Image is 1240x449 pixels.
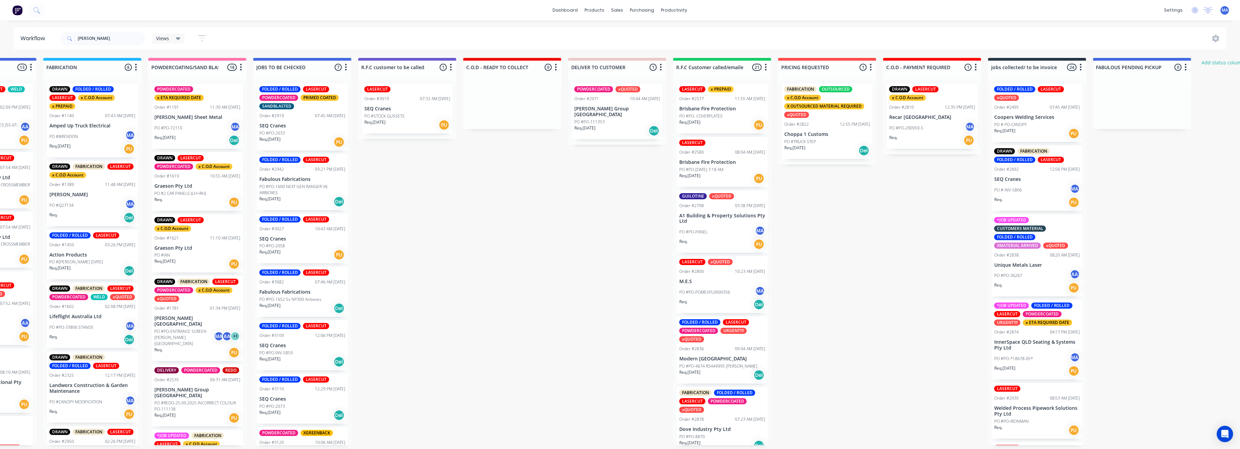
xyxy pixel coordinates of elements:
[755,286,765,296] div: MA
[49,86,70,92] div: DRAWN
[178,155,204,161] div: LASERCUT
[679,167,723,173] p: PO #PO-[DATE] 7:18 AM
[994,234,1035,240] div: FOLDED / ROLLED
[994,226,1046,232] div: CUSTOMERS MATERIAL
[754,173,765,184] div: PU
[679,319,721,325] div: FOLDED / ROLLED
[679,356,765,362] p: Modern [GEOGRAPHIC_DATA]
[259,113,284,119] div: Order #2919
[334,249,345,260] div: PU
[679,299,687,305] p: Req.
[994,95,1019,101] div: xQUOTED
[196,164,232,170] div: x C.O.D Account
[73,164,105,170] div: FABRICATION
[334,303,345,314] div: Del
[78,32,145,45] input: Search for orders...
[259,166,284,172] div: Order #2942
[784,131,870,137] p: Choppa 1 Customs
[574,86,613,92] div: POWDERCOATED
[721,328,747,334] div: URGENT!!!!
[259,103,294,109] div: SANDBLASTED
[229,347,240,358] div: PU
[105,182,135,188] div: 11:48 AM [DATE]
[259,86,301,92] div: FOLDED / ROLLED
[303,323,329,329] div: LASERCUT
[679,238,687,245] p: Req.
[677,190,768,253] div: GUILOTINExQUOTEDOrder #270803:38 PM [DATE]A1 Building & Property Solutions Pty LtdPO #PO-PANELMAR...
[709,193,734,199] div: xQUOTED
[210,104,240,110] div: 11:30 AM [DATE]
[889,95,926,101] div: x C.O.D Account
[125,199,135,209] div: MA
[12,5,22,15] img: Factory
[1070,269,1080,279] div: AA
[1038,86,1064,92] div: LASERCUT
[819,86,852,92] div: OUTSOURCED
[154,258,176,264] p: Req. [DATE]
[214,331,224,341] div: MA
[859,145,869,156] div: Del
[47,352,138,423] div: DRAWNFABRICATIONFOLDED / ROLLEDLASERCUTOrder #232512:17 PM [DATE]Landworx Construction & Garden M...
[49,113,74,119] div: Order #1140
[992,83,1083,142] div: FOLDED / ROLLEDLASERCUTxQUOTEDOrder #249507:45 AM [DATE]Coopers Welding ServicesPO # PO-CANOPYReq...
[257,83,348,151] div: FOLDED / ROLLEDLASERCUTPOWDERCOATEDPRIMED COATEDSANDBLASTEDOrder #291907:45 AM [DATE]SEQ CranesPO...
[154,155,175,161] div: DRAWN
[364,106,450,112] p: SEQ Cranes
[315,332,345,339] div: 12:06 PM [DATE]
[679,149,704,155] div: Order #2580
[994,197,1002,203] p: Req.
[679,336,704,342] div: xQUOTED
[677,137,768,187] div: LASERCUTOrder #258008:04 AM [DATE]Brisbane Fire ProtectionPO #PO-[DATE] 7:18 AMReq.[DATE]PU
[994,329,1019,335] div: Order #2874
[229,259,240,269] div: PU
[364,86,391,92] div: LASERCUT
[616,86,640,92] div: xQUOTED
[259,184,345,196] p: PO #PO-1600 NEXT GEN RANGER V6 AIRBOXES
[784,139,816,145] p: PO #TRUCK STEP
[259,332,284,339] div: Order #3109
[259,176,345,182] p: Fabulous Fabrications
[154,279,175,285] div: DRAWN
[178,279,210,285] div: FABRICATION
[154,252,170,258] p: PO #IAN
[49,192,135,198] p: [PERSON_NAME]
[259,356,281,362] p: Req. [DATE]
[49,363,91,369] div: FOLDED / ROLLED
[994,262,1080,268] p: Unique Metals Laser
[679,140,706,146] div: LASERCUT
[994,122,1027,128] p: PO # PO-CANOPY
[124,212,135,223] div: Del
[154,328,214,347] p: PO #PO-ENTRANCE SCREEN [PERSON_NAME][GEOGRAPHIC_DATA]
[782,83,873,159] div: FABRICATIONOUTSOURCEDx C.O.D AccountX OUTSOURCED MATERIAL REQUIREDxQUOTEDOrder #282212:55 PM [DAT...
[49,164,70,170] div: DRAWN
[259,157,301,163] div: FOLDED / ROLLED
[73,86,114,92] div: FOLDED / ROLLED
[679,268,704,275] div: Order #2800
[679,113,723,119] p: PO #PO- COVERPLATES
[679,96,704,102] div: Order #2577
[784,95,821,101] div: x C.O.D Account
[259,343,345,349] p: SEQ Cranes
[259,303,281,309] p: Req. [DATE]
[259,296,321,303] p: PO #PO-1652 5x NP300 Airboxes
[1043,243,1068,249] div: xQUOTED
[229,135,240,146] div: Del
[1050,252,1080,258] div: 08:20 AM [DATE]
[362,83,453,134] div: LASERCUTOrder #301907:32 AM [DATE]SEQ CranesPO #STOCK GUSSETSReq.[DATE]PU
[1070,352,1080,362] div: MA
[994,128,1015,134] p: Req. [DATE]
[574,96,599,102] div: Order #2971
[49,252,135,258] p: Action Products
[154,164,193,170] div: POWDERCOATED
[259,279,284,285] div: Order #3082
[154,197,163,203] p: Req.
[945,104,975,110] div: 12:35 PM [DATE]
[47,230,138,280] div: FOLDED / ROLLEDLASERCUTOrder #145003:26 PM [DATE]Action ProductsPO #[PERSON_NAME] [DATE]Req.[DATE...
[210,235,240,241] div: 11:10 AM [DATE]
[105,242,135,248] div: 03:26 PM [DATE]
[679,279,765,284] p: M.E.S
[679,119,700,125] p: Req. [DATE]
[124,265,135,276] div: Del
[679,229,708,235] p: PO #PO-PANEL
[257,320,348,370] div: FOLDED / ROLLEDLASERCUTOrder #310912:06 PM [DATE]SEQ CranesPO #PO-INV-5859Req.[DATE]Del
